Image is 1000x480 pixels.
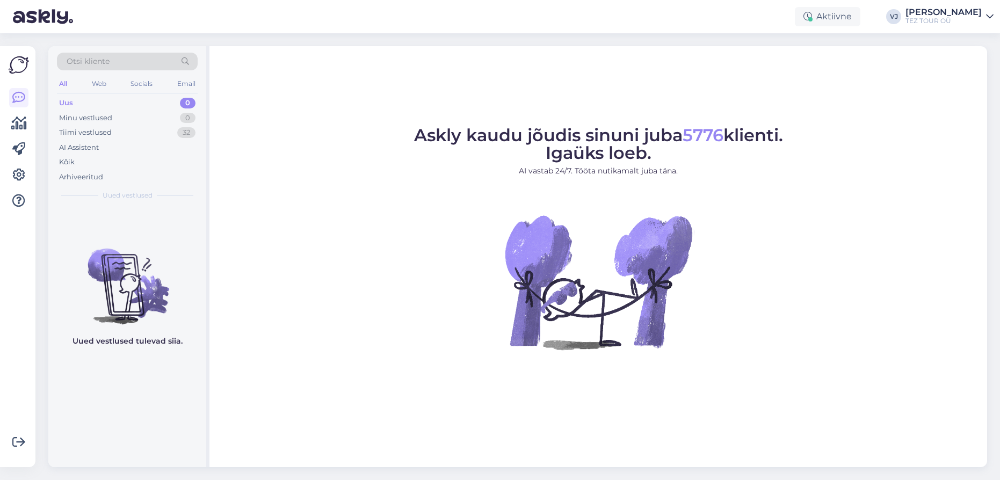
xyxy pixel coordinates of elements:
[905,8,982,17] div: [PERSON_NAME]
[175,77,198,91] div: Email
[57,77,69,91] div: All
[59,142,99,153] div: AI Assistent
[502,185,695,379] img: No Chat active
[905,17,982,25] div: TEZ TOUR OÜ
[59,157,75,168] div: Kõik
[414,165,783,177] p: AI vastab 24/7. Tööta nutikamalt juba täna.
[48,229,206,326] img: No chats
[180,98,195,108] div: 0
[103,191,153,200] span: Uued vestlused
[90,77,108,91] div: Web
[177,127,195,138] div: 32
[59,127,112,138] div: Tiimi vestlused
[73,336,183,347] p: Uued vestlused tulevad siia.
[414,125,783,163] span: Askly kaudu jõudis sinuni juba klienti. Igaüks loeb.
[128,77,155,91] div: Socials
[905,8,994,25] a: [PERSON_NAME]TEZ TOUR OÜ
[59,98,73,108] div: Uus
[67,56,110,67] span: Otsi kliente
[9,55,29,75] img: Askly Logo
[59,113,112,123] div: Minu vestlused
[886,9,901,24] div: VJ
[795,7,860,26] div: Aktiivne
[683,125,723,146] span: 5776
[180,113,195,123] div: 0
[59,172,103,183] div: Arhiveeritud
